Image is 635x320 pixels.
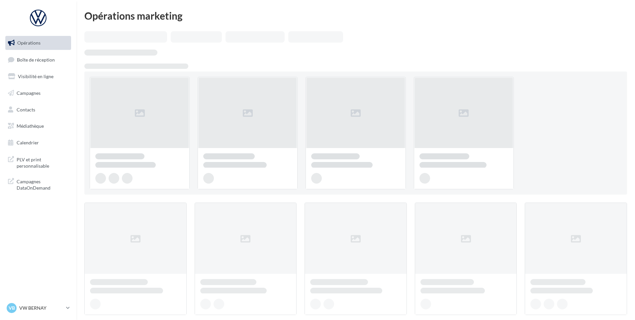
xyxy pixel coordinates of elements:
a: Boîte de réception [4,53,72,67]
span: Contacts [17,106,35,112]
span: Médiathèque [17,123,44,129]
span: Opérations [17,40,41,46]
a: VB VW BERNAY [5,302,71,314]
span: Campagnes [17,90,41,96]
span: Calendrier [17,140,39,145]
div: Opérations marketing [84,11,627,21]
a: Visibilité en ligne [4,70,72,83]
span: Campagnes DataOnDemand [17,177,68,191]
span: PLV et print personnalisable [17,155,68,169]
span: VB [9,305,15,311]
span: Boîte de réception [17,57,55,62]
span: Visibilité en ligne [18,74,53,79]
a: Opérations [4,36,72,50]
a: Contacts [4,103,72,117]
a: Campagnes [4,86,72,100]
a: Médiathèque [4,119,72,133]
a: PLV et print personnalisable [4,152,72,172]
a: Campagnes DataOnDemand [4,174,72,194]
p: VW BERNAY [19,305,63,311]
a: Calendrier [4,136,72,150]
